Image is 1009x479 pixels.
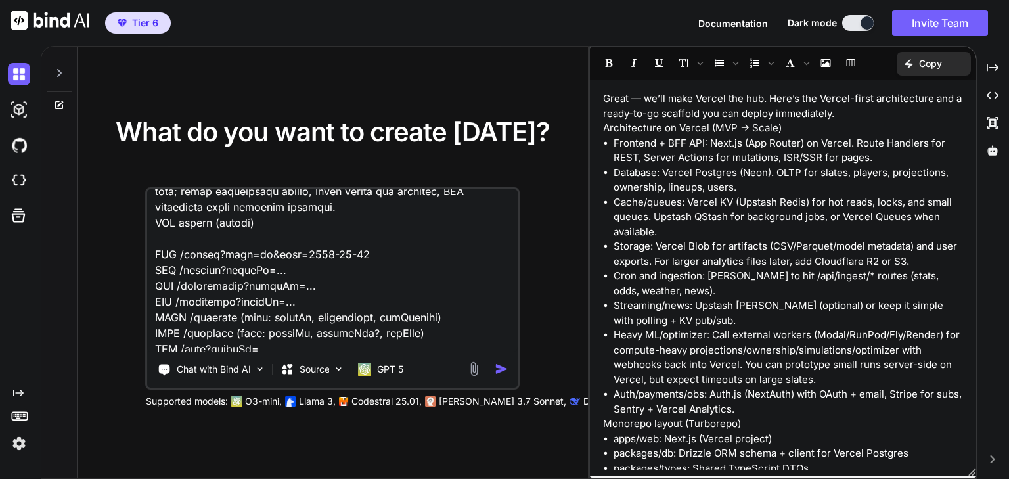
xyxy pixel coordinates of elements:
p: Great — we’ll make Vercel the hub. Here’s the Vercel-first architecture and a ready-to-go scaffol... [603,91,963,121]
li: Cron and ingestion: [PERSON_NAME] to hit /api/ingest/* routes (stats, odds, weather, news). [614,269,963,298]
img: icon [495,362,508,376]
span: Font size [672,52,706,74]
p: Codestral 25.01, [351,395,422,408]
img: attachment [466,361,482,376]
p: [PERSON_NAME] 3.7 Sonnet, [439,395,566,408]
img: premium [118,19,127,27]
p: Architecture on Vercel (MVP → Scale) [603,121,963,136]
button: Invite Team [892,10,988,36]
li: packages/types: Shared TypeScript DTOs [614,461,963,476]
button: Documentation [698,16,768,30]
span: Font family [778,52,813,74]
p: GPT 5 [377,363,403,376]
span: Bold [597,52,621,74]
li: Auth/payments/obs: Auth.js (NextAuth) with OAuth + email, Stripe for subs, Sentry + Vercel Analyt... [614,387,963,417]
li: Streaming/news: Upstash [PERSON_NAME] (optional) or keep it simple with polling + KV pub/sub. [614,298,963,328]
span: Insert Unordered List [707,52,742,74]
li: Cache/queues: Vercel KV (Upstash Redis) for hot reads, locks, and small queues. Upstash QStash fo... [614,195,963,240]
li: Database: Vercel Postgres (Neon). OLTP for slates, players, projections, ownership, lineups, users. [614,166,963,195]
li: apps/web: Next.js (Vercel project) [614,432,963,447]
img: Bind AI [11,11,89,30]
span: Insert table [839,52,863,74]
span: Insert Image [814,52,838,74]
p: Chat with Bind AI [177,363,251,376]
span: Dark mode [788,16,837,30]
span: Insert Ordered List [743,52,777,74]
img: darkChat [8,63,30,85]
span: Underline [647,52,671,74]
img: claude [570,396,581,407]
img: cloudideIcon [8,170,30,192]
li: Frontend + BFF API: Next.js (App Router) on Vercel. Route Handlers for REST, Server Actions for m... [614,136,963,166]
img: Pick Models [334,363,345,375]
p: Source [300,363,330,376]
img: Mistral-AI [340,397,349,406]
img: GPT-4 [232,396,242,407]
img: GPT 5 [359,363,372,376]
img: githubDark [8,134,30,156]
span: What do you want to create [DATE]? [116,116,550,148]
p: Llama 3, [299,395,336,408]
p: Supported models: [146,395,228,408]
p: O3-mini, [245,395,282,408]
li: Heavy ML/optimizer: Call external workers (Modal/RunPod/Fly/Render) for compute-heavy projections... [614,328,963,387]
img: claude [426,396,436,407]
img: settings [8,432,30,455]
button: premiumTier 6 [105,12,171,34]
span: Italic [622,52,646,74]
img: Pick Tools [255,363,266,375]
li: packages/db: Drizzle ORM schema + client for Vercel Postgres [614,446,963,461]
textarea: L ipsu do sitam c adipisci ELI seddoei temp in utlabo etdo Magnaaliqu en adm venia QUI nostrudex.... [148,189,518,352]
img: Llama2 [286,396,296,407]
img: darkAi-studio [8,99,30,121]
span: Tier 6 [132,16,158,30]
p: Monorepo layout (Turborepo) [603,417,963,432]
span: Documentation [698,18,768,29]
li: Storage: Vercel Blob for artifacts (CSV/Parquet/model metadata) and user exports. For larger anal... [614,239,963,269]
p: Copy [919,57,942,70]
p: Deepseek R1 [583,395,639,408]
